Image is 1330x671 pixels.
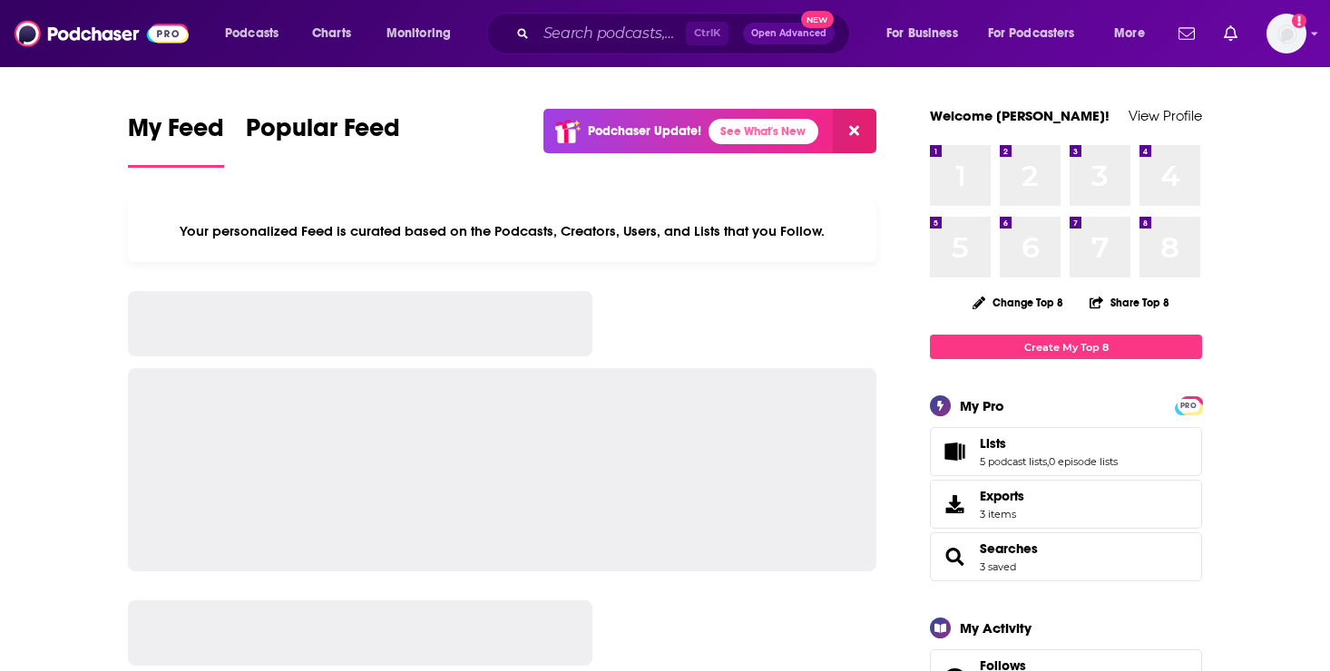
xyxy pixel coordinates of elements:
[686,22,729,45] span: Ctrl K
[1266,14,1306,53] span: Logged in as roneledotsonRAD
[212,19,302,48] button: open menu
[128,112,224,168] a: My Feed
[128,112,224,154] span: My Feed
[801,11,834,28] span: New
[980,435,1118,452] a: Lists
[386,21,451,46] span: Monitoring
[504,13,867,54] div: Search podcasts, credits, & more...
[1101,19,1168,48] button: open menu
[960,619,1032,637] div: My Activity
[980,488,1024,504] span: Exports
[1292,14,1306,28] svg: Add a profile image
[976,19,1101,48] button: open menu
[300,19,362,48] a: Charts
[936,439,973,464] a: Lists
[588,123,701,139] p: Podchaser Update!
[988,21,1075,46] span: For Podcasters
[246,112,400,154] span: Popular Feed
[15,16,189,51] img: Podchaser - Follow, Share and Rate Podcasts
[1266,14,1306,53] img: User Profile
[930,480,1202,529] a: Exports
[936,491,973,517] span: Exports
[1171,18,1202,49] a: Show notifications dropdown
[743,23,835,44] button: Open AdvancedNew
[886,21,958,46] span: For Business
[930,107,1110,124] a: Welcome [PERSON_NAME]!
[1049,455,1118,468] a: 0 episode lists
[1047,455,1049,468] span: ,
[536,19,686,48] input: Search podcasts, credits, & more...
[1129,107,1202,124] a: View Profile
[751,29,826,38] span: Open Advanced
[980,455,1047,468] a: 5 podcast lists
[930,335,1202,359] a: Create My Top 8
[709,119,818,144] a: See What's New
[980,508,1024,520] span: 3 items
[246,112,400,168] a: Popular Feed
[1266,14,1306,53] button: Show profile menu
[980,560,1016,573] a: 3 saved
[225,21,279,46] span: Podcasts
[1114,21,1145,46] span: More
[930,532,1202,581] span: Searches
[980,435,1006,452] span: Lists
[930,427,1202,476] span: Lists
[980,540,1038,557] a: Searches
[962,291,1074,314] button: Change Top 8
[936,544,973,569] a: Searches
[1178,399,1199,413] span: PRO
[874,19,981,48] button: open menu
[374,19,474,48] button: open menu
[1217,18,1245,49] a: Show notifications dropdown
[1178,398,1199,412] a: PRO
[312,21,351,46] span: Charts
[960,397,1004,414] div: My Pro
[128,200,876,262] div: Your personalized Feed is curated based on the Podcasts, Creators, Users, and Lists that you Follow.
[1089,285,1170,320] button: Share Top 8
